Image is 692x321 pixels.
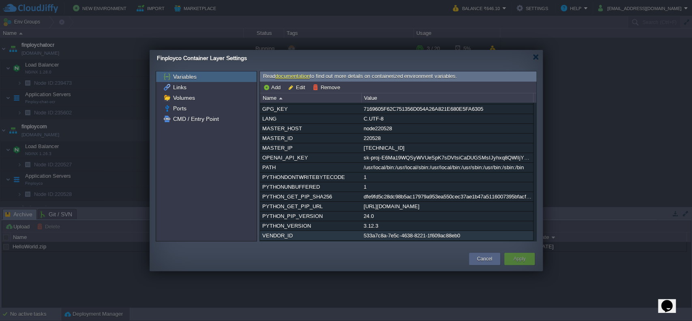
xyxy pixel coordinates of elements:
div: 1 [362,182,533,192]
div: MASTER_ID [260,134,361,143]
div: [TECHNICAL_ID] [362,143,533,153]
div: 220528 [362,134,533,143]
a: CMD / Entry Point [171,115,220,123]
div: GPG_KEY [260,104,361,114]
div: C.UTF-8 [362,114,533,123]
div: PYTHONUNBUFFERED [260,182,361,192]
div: MASTER_HOST [260,124,361,133]
div: node220528 [362,124,533,133]
div: 7169605F62C751356D054A26A821E680E5FA6305 [362,104,533,114]
div: PATH [260,163,361,172]
div: 3.12.3 [362,221,533,231]
div: Read to find out more details on containerized environment variables. [260,71,536,82]
div: Value [362,93,533,103]
div: PYTHON_PIP_VERSION [260,211,361,221]
div: PYTHON_VERSION [260,221,361,231]
div: 533a7c8a-7e5c-4638-8221-1f609ac88eb0 [362,231,533,240]
div: MASTER_IP [260,143,361,153]
a: Variables [171,73,198,80]
div: PYTHON_GET_PIP_URL [260,202,361,211]
div: OPENAI_API_KEY [260,153,361,162]
div: dfe9fd5c28dc98b5ac17979a953ea550cec37ae1b47a5116007395bfacff2ab9 [362,192,533,201]
button: Add [263,84,283,91]
a: documentation [275,73,310,79]
div: LANG [260,114,361,123]
iframe: chat widget [658,289,684,313]
a: Links [171,84,188,91]
button: Remove [313,84,343,91]
button: Cancel [477,255,492,263]
div: 24.0 [362,211,533,221]
div: PYTHON_GET_PIP_SHA256 [260,192,361,201]
div: /usr/local/bin:/usr/local/sbin:/usr/local/bin:/usr/sbin:/usr/bin:/sbin:/bin [362,163,533,172]
div: 1 [362,172,533,182]
div: VENDOR_ID [260,231,361,240]
div: sk-proj-E6Ma19WQSyWVUeSpK7sDVtsiCaDUGSMsIJyhxq8QWlIjY7SKyphA_1b6SaIWWaniYAbcseggTST3BlbkFJ6LrEZ89... [362,153,533,162]
a: Ports [171,105,188,112]
a: Volumes [171,94,196,101]
button: Apply [513,255,525,263]
button: Edit [288,84,308,91]
div: [URL][DOMAIN_NAME] [362,202,533,211]
div: PYTHONDONTWRITEBYTECODE [260,172,361,182]
div: Name [261,93,361,103]
span: Finployco Container Layer Settings [157,55,247,61]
